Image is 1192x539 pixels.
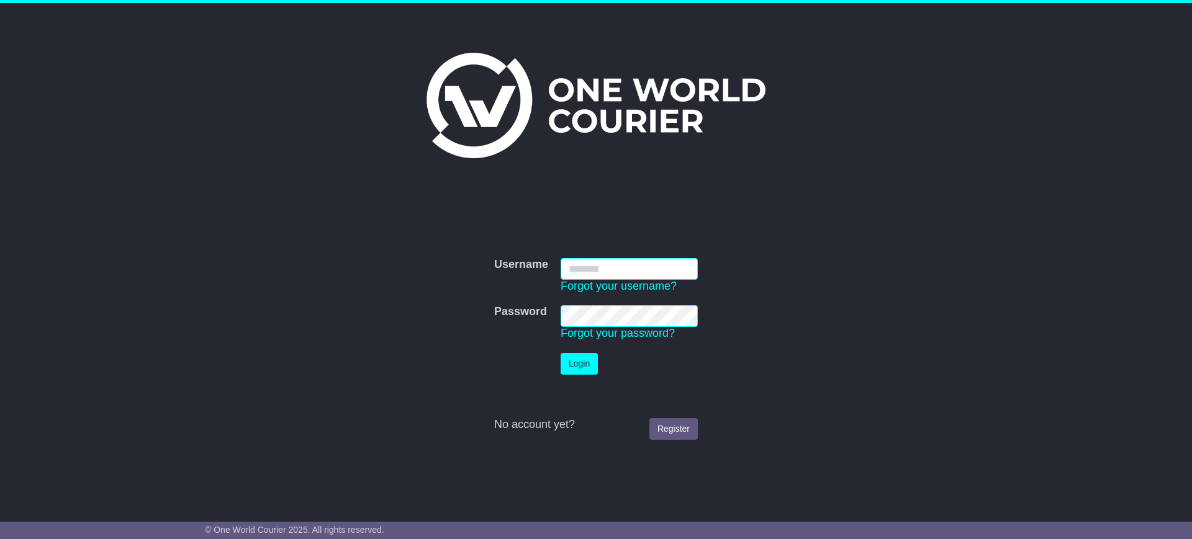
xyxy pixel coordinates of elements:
[561,280,677,292] a: Forgot your username?
[561,353,598,375] button: Login
[205,525,384,535] span: © One World Courier 2025. All rights reserved.
[494,418,698,432] div: No account yet?
[494,305,547,319] label: Password
[427,53,765,158] img: One World
[649,418,698,440] a: Register
[561,327,675,339] a: Forgot your password?
[494,258,548,272] label: Username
